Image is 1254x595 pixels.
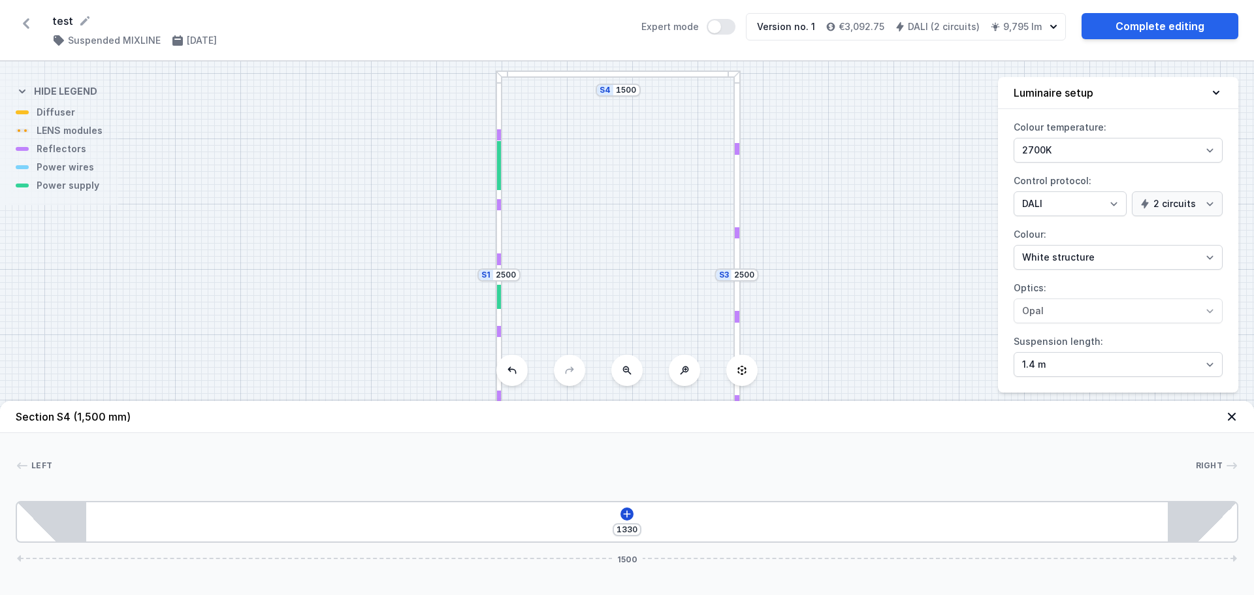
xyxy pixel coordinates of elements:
button: Add element [620,507,634,521]
select: Control protocol: [1014,191,1127,216]
input: Dimension [mm] [734,270,755,280]
select: Colour temperature: [1014,138,1223,163]
form: test [52,13,626,29]
select: Control protocol: [1132,191,1223,216]
select: Colour: [1014,245,1223,270]
label: Optics: [1014,278,1223,323]
h4: [DATE] [187,34,217,47]
input: Dimension [mm] [496,270,517,280]
input: Dimension [mm] [617,524,637,535]
label: Control protocol: [1014,170,1223,216]
label: Colour: [1014,224,1223,270]
button: Hide legend [16,74,97,106]
h4: Hide legend [34,85,97,98]
button: Expert mode [707,19,735,35]
select: Optics: [1014,298,1223,323]
h4: €3,092.75 [839,20,884,33]
button: Rename project [78,14,91,27]
span: (1,500 mm) [73,410,131,423]
label: Suspension length: [1014,331,1223,377]
h4: Section S4 [16,409,131,425]
div: Version no. 1 [757,20,815,33]
input: Dimension [mm] [616,85,637,95]
span: 1500 [612,555,643,562]
a: Complete editing [1082,13,1238,39]
h4: DALI (2 circuits) [908,20,980,33]
button: Version no. 1€3,092.75DALI (2 circuits)9,795 lm [746,13,1066,40]
label: Expert mode [641,19,735,35]
span: Left [31,460,52,471]
span: Right [1196,460,1223,471]
select: Suspension length: [1014,352,1223,377]
h4: 9,795 lm [1003,20,1042,33]
button: Luminaire setup [998,77,1238,109]
h4: Luminaire setup [1014,85,1093,101]
h4: Suspended MIXLINE [68,34,161,47]
label: Colour temperature: [1014,117,1223,163]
